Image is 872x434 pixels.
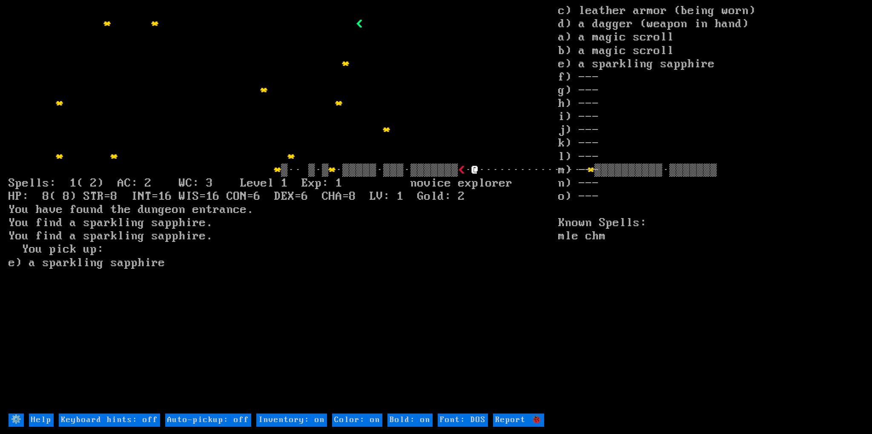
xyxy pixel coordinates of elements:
input: Bold: on [387,414,433,427]
font: @ [472,163,479,177]
stats: c) leather armor (being worn) d) a dagger (weapon in hand) a) a magic scroll b) a magic scroll e)... [558,4,863,412]
input: Color: on [332,414,382,427]
font: < [458,163,465,177]
larn: ▒·· ▒·▒ ·▒▒▒▒▒·▒▒▒·▒▒▒▒▒▒▒ · ················ ▒▒▒▒▒▒▒▒▒▒·▒▒▒▒▒▒▒ Spells: 1( 2) AC: 2 WC: 3 Level ... [9,4,558,412]
input: Font: DOS [438,414,488,427]
input: Inventory: on [256,414,327,427]
input: ⚙️ [9,414,24,427]
input: Report 🐞 [493,414,544,427]
input: Help [29,414,54,427]
input: Keyboard hints: off [59,414,160,427]
input: Auto-pickup: off [165,414,251,427]
font: < [356,17,363,31]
